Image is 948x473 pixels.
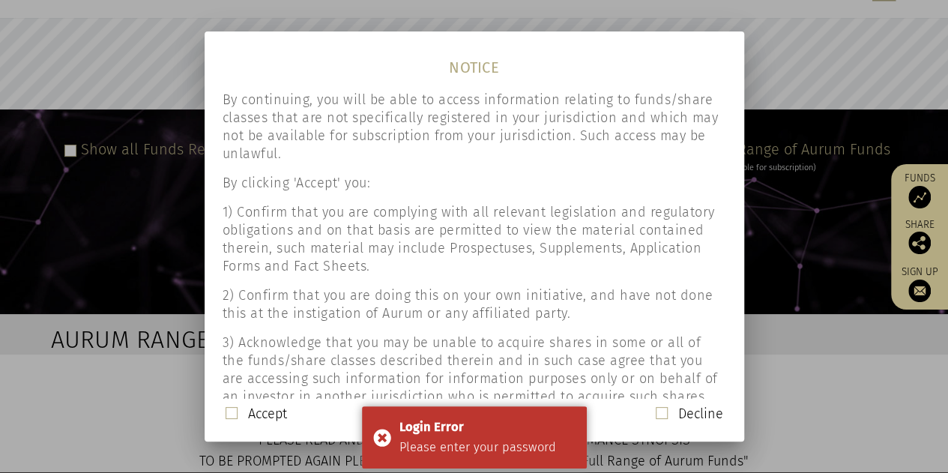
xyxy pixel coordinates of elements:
[399,418,576,437] div: Login Error
[205,43,744,79] h1: NOTICE
[899,220,941,254] div: Share
[678,405,723,423] label: Decline
[899,172,941,208] a: Funds
[223,91,726,163] p: By continuing, you will be able to access information relating to funds/share classes that are no...
[223,203,726,275] p: 1) Confirm that you are complying with all relevant legislation and regulatory obligations and on...
[899,265,941,302] a: Sign up
[908,232,931,254] img: Share this post
[223,174,726,192] p: By clicking 'Accept' you:
[248,405,287,423] label: Accept
[223,286,726,322] p: 2) Confirm that you are doing this on your own initiative, and have not done this at the instigat...
[399,438,576,457] div: Please enter your password
[908,186,931,208] img: Access Funds
[908,280,931,302] img: Sign up to our newsletter
[223,334,726,406] p: 3) Acknowledge that you may be unable to acquire shares in some or all of the funds/share classes...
